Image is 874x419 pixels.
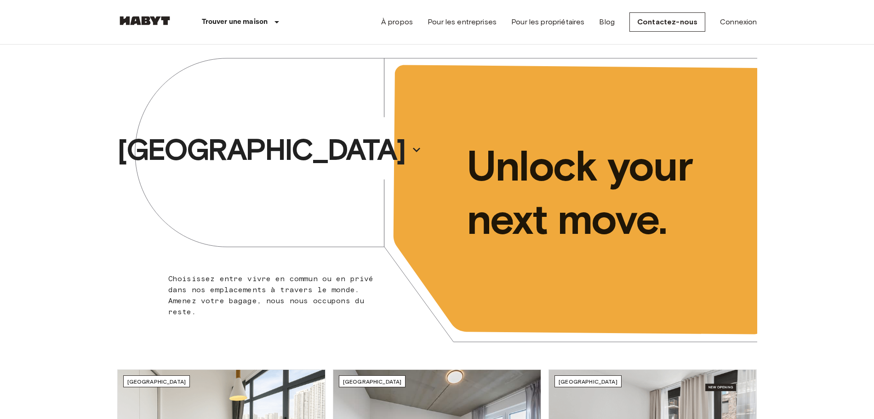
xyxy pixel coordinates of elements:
[511,17,584,28] a: Pour les propriétaires
[343,378,402,385] span: [GEOGRAPHIC_DATA]
[117,16,172,25] img: Habyt
[168,273,379,317] p: Choisissez entre vivre en commun ou en privé dans nos emplacements à travers le monde. Amenez vot...
[559,378,617,385] span: [GEOGRAPHIC_DATA]
[720,17,757,28] a: Connexion
[428,17,497,28] a: Pour les entreprises
[629,12,705,32] a: Contactez-nous
[202,17,268,28] p: Trouver une maison
[117,131,405,168] p: [GEOGRAPHIC_DATA]
[599,17,615,28] a: Blog
[114,129,425,171] button: [GEOGRAPHIC_DATA]
[467,139,743,246] p: Unlock your next move.
[381,17,413,28] a: À propos
[127,378,186,385] span: [GEOGRAPHIC_DATA]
